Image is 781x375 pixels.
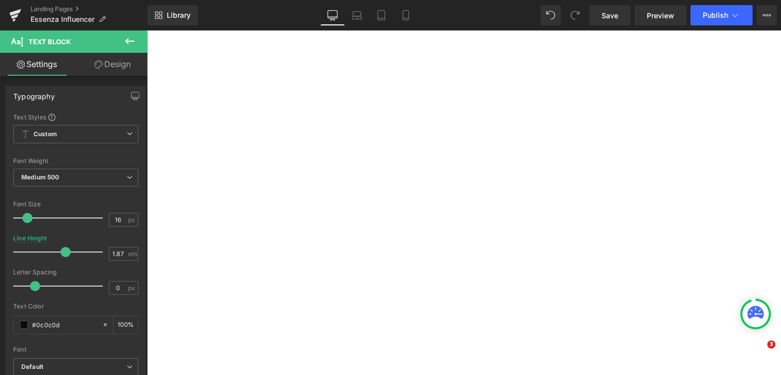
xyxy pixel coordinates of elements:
[757,5,777,25] button: More
[767,340,775,349] span: 3
[21,363,43,371] i: Default
[565,5,585,25] button: Redo
[113,316,138,334] div: %
[28,38,71,46] span: Text Block
[369,5,394,25] a: Tablet
[394,5,418,25] a: Mobile
[13,86,55,101] div: Typography
[147,5,198,25] a: New Library
[13,346,138,353] div: Font
[32,319,97,330] input: Color
[602,10,618,21] span: Save
[76,53,149,76] a: Design
[31,15,95,23] span: Essenza Influencer
[34,130,57,139] b: Custom
[647,10,674,21] span: Preview
[13,303,138,310] div: Text Color
[128,216,137,223] span: px
[13,201,138,208] div: Font Size
[13,158,138,165] div: Font Weight
[13,235,47,242] div: Line Height
[128,251,137,257] span: em
[703,11,728,19] span: Publish
[13,113,138,121] div: Text Styles
[13,269,138,276] div: Letter Spacing
[635,5,686,25] a: Preview
[690,5,753,25] button: Publish
[746,340,771,365] iframe: Intercom live chat
[21,173,59,181] b: Medium 500
[345,5,369,25] a: Laptop
[31,5,147,13] a: Landing Pages
[128,285,137,291] span: px
[540,5,561,25] button: Undo
[167,11,191,20] span: Library
[320,5,345,25] a: Desktop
